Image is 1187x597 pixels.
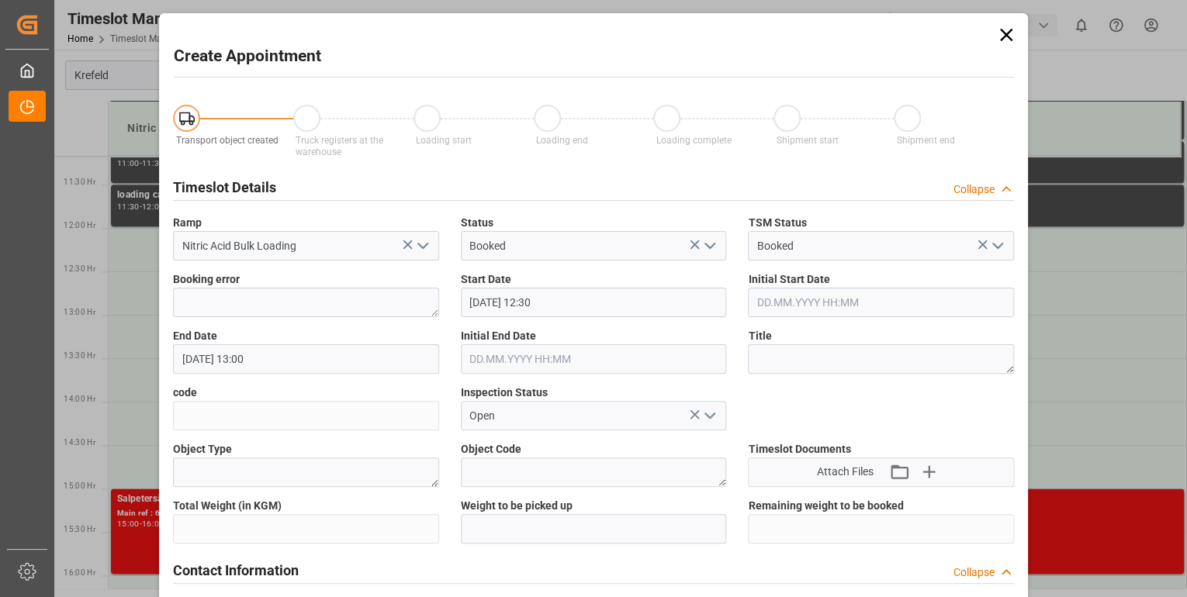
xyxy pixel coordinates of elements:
h2: Create Appointment [174,44,321,69]
span: Transport object created [176,135,279,146]
div: Collapse [953,181,995,198]
span: code [173,385,197,401]
input: DD.MM.YYYY HH:MM [173,344,439,374]
span: Ramp [173,215,202,231]
span: Truck registers at the warehouse [296,135,383,157]
span: Timeslot Documents [748,441,850,457]
button: open menu [697,234,721,258]
span: Booking error [173,271,240,288]
span: Object Code [461,441,521,457]
button: open menu [697,404,721,428]
span: Title [748,328,771,344]
span: Shipment start [777,135,839,146]
span: Weight to be picked up [461,498,573,514]
span: Remaining weight to be booked [748,498,903,514]
span: Start Date [461,271,511,288]
h2: Timeslot Details [173,177,276,198]
span: Shipment end [897,135,955,146]
button: open menu [410,234,433,258]
span: Status [461,215,493,231]
input: DD.MM.YYYY HH:MM [461,344,727,374]
span: TSM Status [748,215,806,231]
span: Loading end [536,135,588,146]
span: Loading complete [656,135,732,146]
input: Type to search/select [173,231,439,261]
span: Initial Start Date [748,271,829,288]
span: Object Type [173,441,232,457]
div: Collapse [953,564,995,581]
input: DD.MM.YYYY HH:MM [461,288,727,317]
input: Type to search/select [461,231,727,261]
span: Attach Files [817,464,874,480]
h2: Contact Information [173,560,299,581]
input: DD.MM.YYYY HH:MM [748,288,1014,317]
button: open menu [985,234,1008,258]
span: Initial End Date [461,328,536,344]
span: Loading start [416,135,472,146]
span: Total Weight (in KGM) [173,498,282,514]
span: Inspection Status [461,385,548,401]
span: End Date [173,328,217,344]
